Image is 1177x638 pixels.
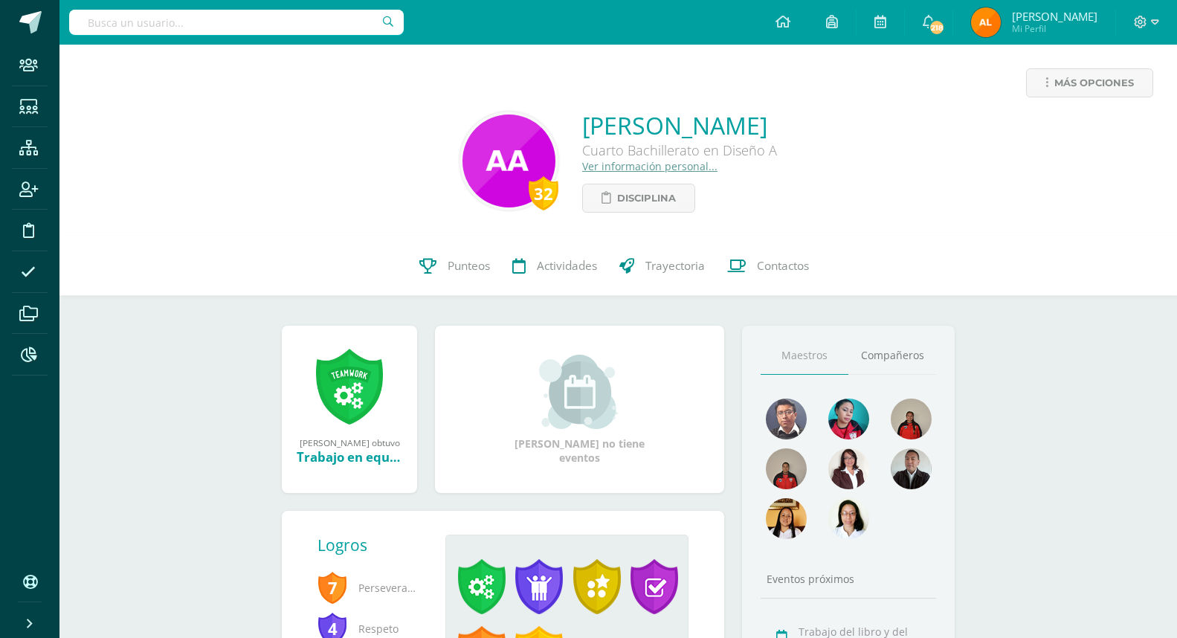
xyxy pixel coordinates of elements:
img: 210e15fe5aec93a35c2ff202ea992515.png [828,498,869,539]
span: Disciplina [617,184,676,212]
img: 0d3619d765a73a478c6d916ef7d79d35.png [891,448,932,489]
span: Trayectoria [645,258,705,274]
span: [PERSON_NAME] [1012,9,1097,24]
div: Logros [317,535,433,555]
span: Punteos [448,258,490,274]
div: [PERSON_NAME] no tiene eventos [506,355,654,465]
img: 4cadd866b9674bb26779ba88b494ab1f.png [891,399,932,439]
input: Busca un usuario... [69,10,404,35]
img: 6c6c8f85bd0a52b61b61c60a3d902a97.png [462,115,555,207]
span: 7 [317,570,347,605]
span: Actividades [537,258,597,274]
a: Maestros [761,337,848,375]
img: 46f6fa15264c5e69646c4d280a212a31.png [766,498,807,539]
img: 177a0cef6189344261906be38084f07c.png [766,448,807,489]
a: [PERSON_NAME] [582,109,777,141]
a: Actividades [501,236,608,296]
span: Mi Perfil [1012,22,1097,35]
div: Eventos próximos [761,572,936,586]
a: Más opciones [1026,68,1153,97]
span: Perseverancia [317,567,422,608]
img: 1c7763f46a97a60cb2d0673d8595e6ce.png [828,399,869,439]
img: af9b8bc9e20a7c198341f7486dafb623.png [971,7,1001,37]
img: event_small.png [539,355,620,429]
div: 32 [529,176,558,210]
a: Trayectoria [608,236,716,296]
span: Más opciones [1054,69,1134,97]
span: 218 [929,19,945,36]
a: Contactos [716,236,820,296]
div: Trabajo en equipo [297,448,402,465]
div: [PERSON_NAME] obtuvo [297,436,402,448]
a: Punteos [408,236,501,296]
div: Cuarto Bachillerato en Diseño A [582,141,777,159]
img: bf3cc4379d1deeebe871fe3ba6f72a08.png [766,399,807,439]
a: Compañeros [848,337,936,375]
a: Ver información personal... [582,159,718,173]
span: Contactos [757,258,809,274]
a: Disciplina [582,184,695,213]
img: 7439dc799ba188a81a1faa7afdec93a0.png [828,448,869,489]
